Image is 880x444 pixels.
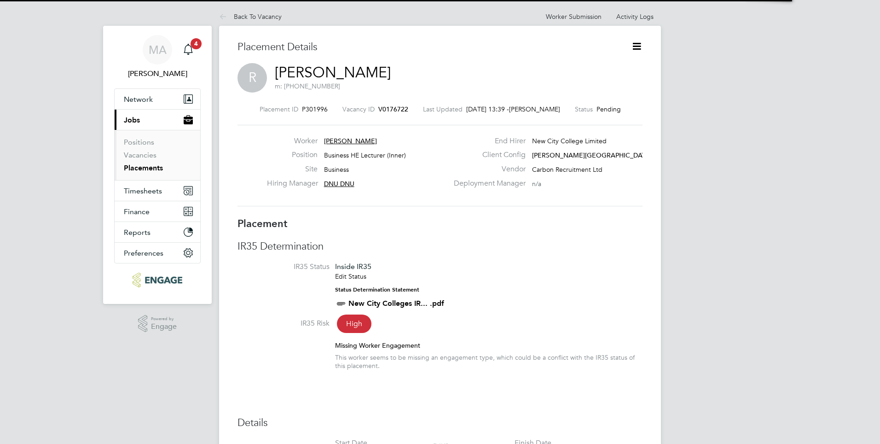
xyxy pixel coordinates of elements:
[124,95,153,104] span: Network
[115,110,200,130] button: Jobs
[335,341,643,350] div: Missing Worker Engagement
[260,105,298,113] label: Placement ID
[596,105,621,113] span: Pending
[114,35,201,79] a: MA[PERSON_NAME]
[237,63,267,93] span: R
[324,151,406,159] span: Business HE Lecturer (Inner)
[219,12,282,21] a: Back To Vacancy
[267,136,318,146] label: Worker
[151,315,177,323] span: Powered by
[275,82,340,90] span: m: [PHONE_NUMBER]
[124,138,154,146] a: Positions
[335,262,371,271] span: Inside IR35
[335,272,366,280] a: Edit Status
[267,179,318,188] label: Hiring Manager
[324,165,349,174] span: Business
[237,41,617,54] h3: Placement Details
[115,181,200,201] button: Timesheets
[546,12,602,21] a: Worker Submission
[237,217,288,230] b: Placement
[616,12,654,21] a: Activity Logs
[138,315,177,333] a: Powered byEngage
[337,315,371,333] span: High
[179,35,197,64] a: 4
[124,249,163,257] span: Preferences
[509,105,560,113] span: [PERSON_NAME]
[149,44,167,56] span: MA
[466,105,509,113] span: [DATE] 13:39 -
[448,179,526,188] label: Deployment Manager
[532,151,651,159] span: [PERSON_NAME][GEOGRAPHIC_DATA]
[448,136,526,146] label: End Hirer
[114,273,201,287] a: Go to home page
[115,201,200,222] button: Finance
[124,151,156,159] a: Vacancies
[114,68,201,79] span: Mahnaz Asgari Joorshari
[302,105,328,113] span: P301996
[532,137,607,145] span: New City College Limited
[115,243,200,263] button: Preferences
[124,116,140,124] span: Jobs
[237,262,330,272] label: IR35 Status
[151,323,177,331] span: Engage
[124,207,150,216] span: Finance
[575,105,593,113] label: Status
[115,222,200,242] button: Reports
[124,164,163,172] a: Placements
[275,64,391,82] a: [PERSON_NAME]
[423,105,463,113] label: Last Updated
[133,273,182,287] img: ncclondon-logo-retina.png
[237,240,643,253] h3: IR35 Determination
[532,165,602,174] span: Carbon Recruitment Ltd
[115,130,200,180] div: Jobs
[448,150,526,160] label: Client Config
[267,164,318,174] label: Site
[237,416,643,430] h3: Details
[103,26,212,304] nav: Main navigation
[378,105,408,113] span: V0176722
[448,164,526,174] label: Vendor
[124,228,151,237] span: Reports
[267,150,318,160] label: Position
[324,137,377,145] span: [PERSON_NAME]
[237,319,330,328] label: IR35 Risk
[342,105,375,113] label: Vacancy ID
[532,180,541,188] span: n/a
[324,180,354,188] span: DNU DNU
[191,38,202,49] span: 4
[115,89,200,109] button: Network
[124,187,162,195] span: Timesheets
[335,353,643,370] div: This worker seems to be missing an engagement type, which could be a conflict with the IR35 statu...
[335,286,419,293] strong: Status Determination Statement
[348,299,444,308] a: New City Colleges IR... .pdf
